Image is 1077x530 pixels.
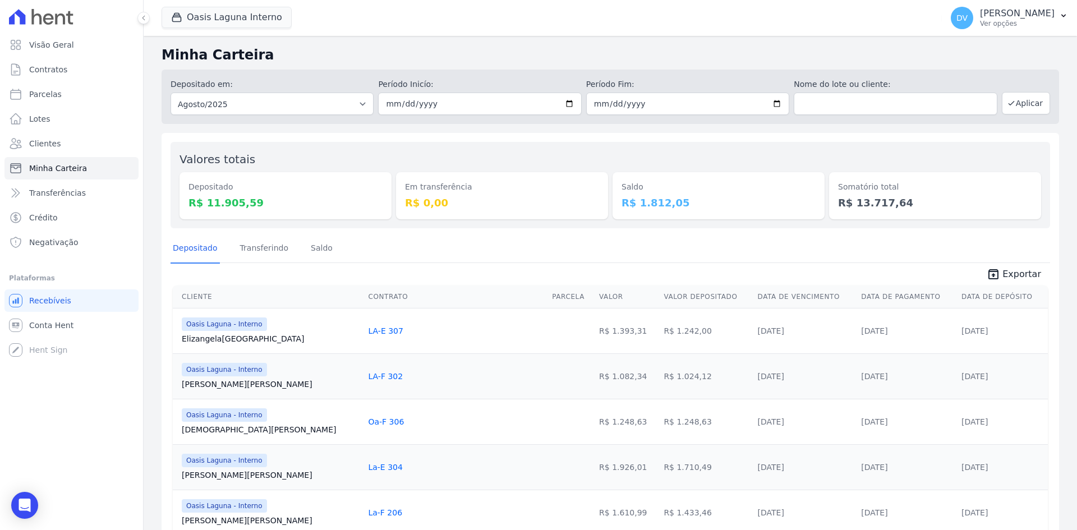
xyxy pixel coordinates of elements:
td: R$ 1.710,49 [659,444,753,490]
td: R$ 1.393,31 [595,308,659,353]
span: Transferências [29,187,86,199]
span: Parcelas [29,89,62,100]
th: Parcela [547,285,595,308]
a: [PERSON_NAME][PERSON_NAME] [182,515,359,526]
a: Parcelas [4,83,139,105]
a: Minha Carteira [4,157,139,179]
a: Oa-F 306 [368,417,404,426]
a: Conta Hent [4,314,139,337]
label: Período Inicío: [378,79,581,90]
button: Oasis Laguna Interno [162,7,292,28]
a: [DATE] [861,326,887,335]
a: unarchive Exportar [978,268,1050,283]
span: Clientes [29,138,61,149]
td: R$ 1.024,12 [659,353,753,399]
span: Lotes [29,113,50,125]
a: [DATE] [758,417,784,426]
span: Oasis Laguna - Interno [182,454,267,467]
a: Crédito [4,206,139,229]
a: LA-E 307 [368,326,403,335]
td: R$ 1.926,01 [595,444,659,490]
span: Oasis Laguna - Interno [182,363,267,376]
i: unarchive [987,268,1000,281]
span: Visão Geral [29,39,74,50]
a: Negativação [4,231,139,254]
th: Valor Depositado [659,285,753,308]
span: Crédito [29,212,58,223]
dd: R$ 0,00 [405,195,599,210]
a: Transferindo [238,234,291,264]
a: La-F 206 [368,508,402,517]
a: [DATE] [758,463,784,472]
a: [DEMOGRAPHIC_DATA][PERSON_NAME] [182,424,359,435]
th: Data de Pagamento [857,285,957,308]
span: Oasis Laguna - Interno [182,408,267,422]
a: [DATE] [758,372,784,381]
a: Saldo [309,234,335,264]
h2: Minha Carteira [162,45,1059,65]
td: R$ 1.248,63 [659,399,753,444]
button: DV [PERSON_NAME] Ver opções [942,2,1077,34]
dd: R$ 1.812,05 [622,195,816,210]
a: Clientes [4,132,139,155]
th: Cliente [173,285,363,308]
a: Elizangela[GEOGRAPHIC_DATA] [182,333,359,344]
dt: Depositado [188,181,383,193]
p: [PERSON_NAME] [980,8,1055,19]
span: Conta Hent [29,320,73,331]
a: [DATE] [861,417,887,426]
label: Período Fim: [586,79,789,90]
a: Lotes [4,108,139,130]
a: LA-F 302 [368,372,403,381]
a: [DATE] [961,326,988,335]
a: La-E 304 [368,463,402,472]
dd: R$ 11.905,59 [188,195,383,210]
p: Ver opções [980,19,1055,28]
a: Recebíveis [4,289,139,312]
dt: Somatório total [838,181,1032,193]
a: [DATE] [758,508,784,517]
td: R$ 1.082,34 [595,353,659,399]
a: [DATE] [861,508,887,517]
span: Oasis Laguna - Interno [182,317,267,331]
dd: R$ 13.717,64 [838,195,1032,210]
span: Negativação [29,237,79,248]
span: DV [956,14,968,22]
span: Exportar [1002,268,1041,281]
td: R$ 1.248,63 [595,399,659,444]
a: [PERSON_NAME][PERSON_NAME] [182,469,359,481]
a: [DATE] [961,372,988,381]
button: Aplicar [1002,92,1050,114]
span: Recebíveis [29,295,71,306]
a: [PERSON_NAME][PERSON_NAME] [182,379,359,390]
div: Plataformas [9,271,134,285]
dt: Em transferência [405,181,599,193]
th: Valor [595,285,659,308]
a: [DATE] [961,508,988,517]
span: Oasis Laguna - Interno [182,499,267,513]
a: Transferências [4,182,139,204]
span: Contratos [29,64,67,75]
label: Valores totais [179,153,255,166]
a: Contratos [4,58,139,81]
label: Nome do lote ou cliente: [794,79,997,90]
th: Data de Depósito [957,285,1048,308]
label: Depositado em: [171,80,233,89]
a: [DATE] [961,463,988,472]
a: [DATE] [961,417,988,426]
span: Minha Carteira [29,163,87,174]
dt: Saldo [622,181,816,193]
div: Open Intercom Messenger [11,492,38,519]
a: [DATE] [758,326,784,335]
a: Visão Geral [4,34,139,56]
a: [DATE] [861,372,887,381]
th: Data de Vencimento [753,285,857,308]
td: R$ 1.242,00 [659,308,753,353]
a: Depositado [171,234,220,264]
a: [DATE] [861,463,887,472]
th: Contrato [363,285,547,308]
